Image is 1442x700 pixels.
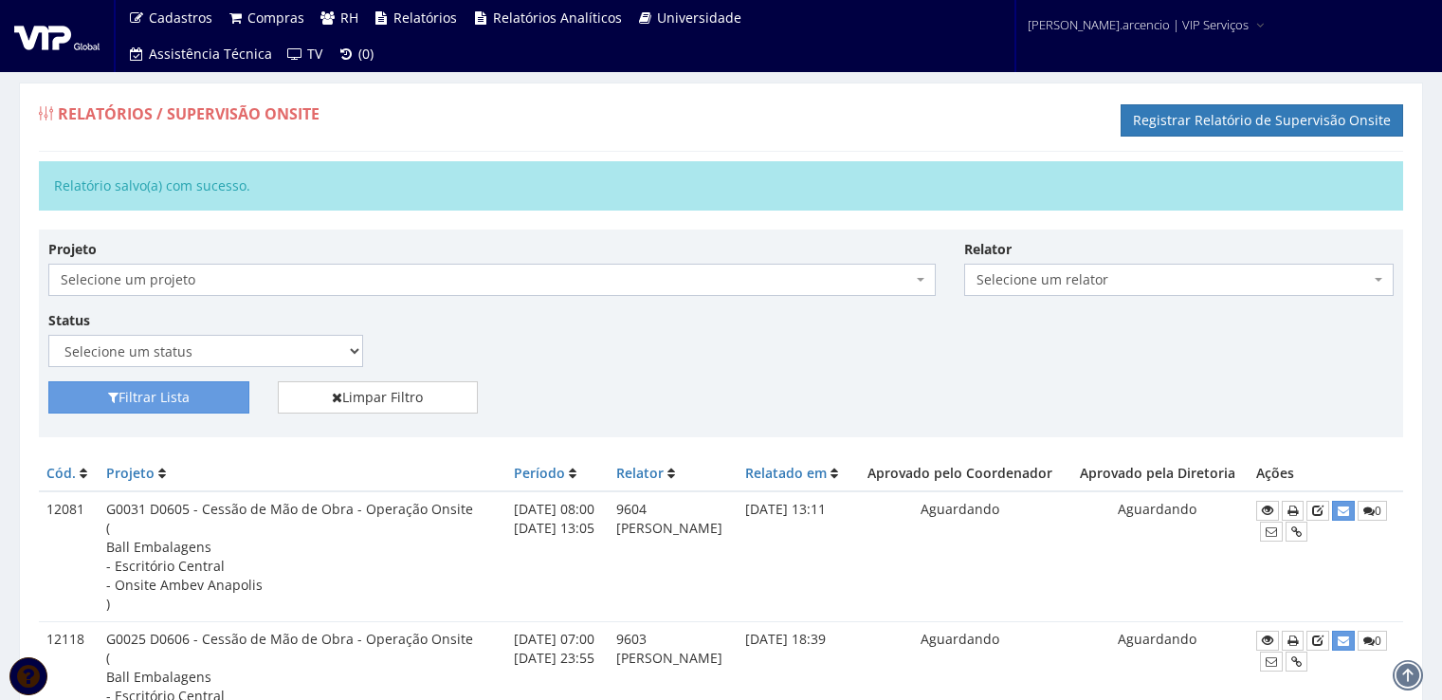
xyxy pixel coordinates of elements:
button: Enviar E-mail de Teste [1260,652,1283,672]
span: Relatórios [393,9,457,27]
button: Filtrar Lista [48,381,249,414]
a: TV [280,36,331,72]
span: Universidade [657,9,741,27]
span: [PERSON_NAME].arcencio | VIP Serviços [1028,15,1249,34]
img: logo [14,22,100,50]
th: Aprovado pela Diretoria [1067,456,1249,491]
span: Cadastros [149,9,212,27]
a: Relatado em [745,464,827,482]
a: Relator [616,464,664,482]
td: Aguardando [853,491,1067,621]
label: Status [48,311,90,330]
label: Projeto [48,240,97,259]
td: 12081 [39,491,99,621]
td: [DATE] 08:00 [DATE] 13:05 [506,491,609,621]
th: Aprovado pelo Coordenador [853,456,1067,491]
a: Projeto [106,464,155,482]
td: Aguardando [1067,491,1249,621]
span: (0) [358,45,374,63]
a: Cód. [46,464,76,482]
a: 0 [1358,631,1387,651]
span: Selecione um relator [964,264,1394,296]
td: G0031 D0605 - Cessão de Mão de Obra - Operação Onsite ( Ball Embalagens - Escritório Central - On... [99,491,506,621]
th: Ações [1249,456,1403,491]
span: Selecione um projeto [61,270,912,289]
a: Período [514,464,565,482]
span: Relatórios Analíticos [493,9,622,27]
a: Assistência Técnica [120,36,280,72]
a: (0) [330,36,381,72]
span: TV [307,45,322,63]
div: Relatório salvo(a) com sucesso. [39,161,1403,211]
label: Relator [964,240,1012,259]
td: [DATE] 13:11 [738,491,853,621]
a: Limpar Filtro [278,381,479,414]
a: 0 [1358,501,1387,521]
td: 9604 [PERSON_NAME] [609,491,739,621]
span: Assistência Técnica [149,45,272,63]
span: RH [340,9,358,27]
span: Compras [247,9,304,27]
a: Registrar Relatório de Supervisão Onsite [1121,104,1403,137]
span: Selecione um projeto [48,264,936,296]
span: Relatórios / Supervisão Onsite [58,103,319,124]
button: Enviar E-mail de Teste [1260,522,1283,542]
span: Selecione um relator [977,270,1370,289]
